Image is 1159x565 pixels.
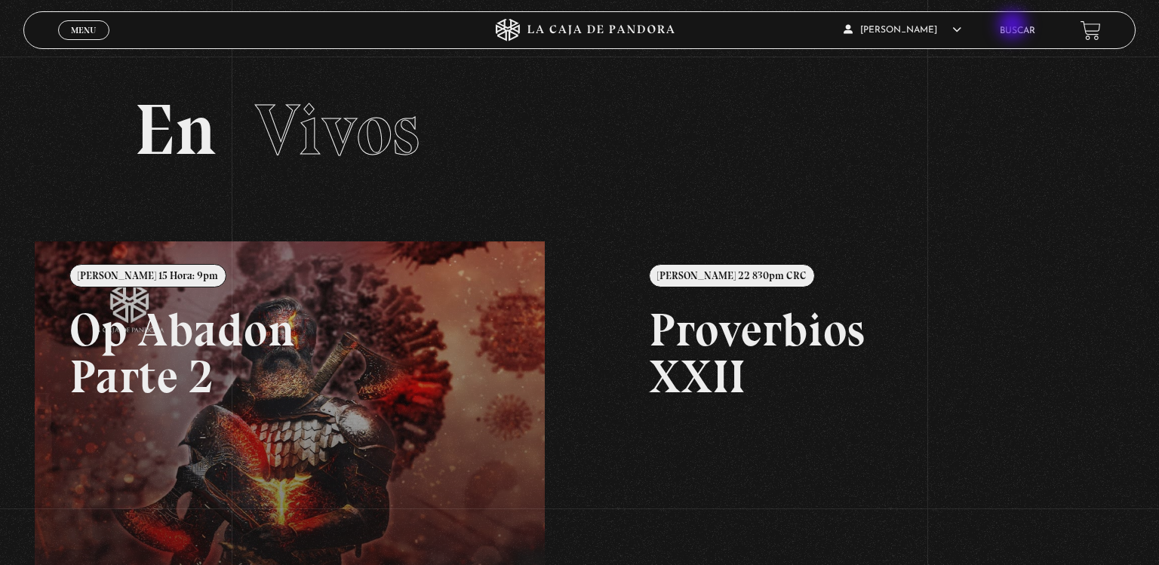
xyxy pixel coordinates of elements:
[1000,26,1035,35] a: Buscar
[844,26,961,35] span: [PERSON_NAME]
[66,38,102,49] span: Cerrar
[134,94,1025,166] h2: En
[71,26,96,35] span: Menu
[1081,20,1101,40] a: View your shopping cart
[255,87,420,173] span: Vivos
